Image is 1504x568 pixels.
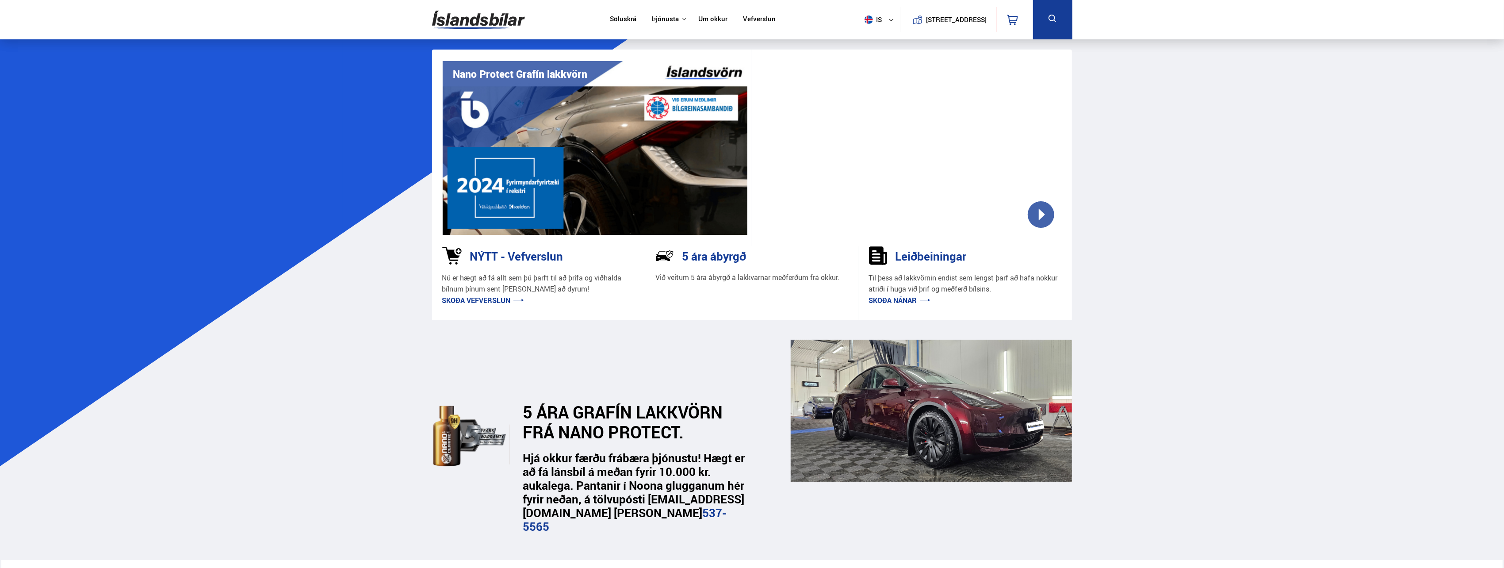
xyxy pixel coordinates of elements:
h2: 5 ÁRA GRAFÍN LAKKVÖRN FRÁ NANO PROTECT. [523,402,743,442]
span: is [861,15,883,24]
a: [STREET_ADDRESS] [906,7,991,32]
button: Þjónusta [652,15,679,23]
strong: Hjá okkur færðu frábæra þjónustu! Hægt er að fá lánsbíl á meðan fyrir 10.000 kr. aukalega. Pantan... [523,450,745,535]
a: Skoða vefverslun [442,296,524,305]
img: sDldwouBCQTERH5k.svg [869,246,888,265]
a: Söluskrá [610,15,636,24]
p: Til þess að lakkvörnin endist sem lengst þarf að hafa nokkur atriði í huga við þrif og meðferð bí... [869,272,1062,295]
a: Um okkur [698,15,727,24]
h3: Leiðbeiningar [896,249,967,263]
button: is [861,7,901,33]
img: svg+xml;base64,PHN2ZyB4bWxucz0iaHR0cDovL3d3dy53My5vcmcvMjAwMC9zdmciIHdpZHRoPSI1MTIiIGhlaWdodD0iNT... [865,15,873,24]
h1: Nano Protect Grafín lakkvörn [453,68,588,80]
img: dEaiphv7RL974N41.svg [433,396,510,476]
button: [STREET_ADDRESS] [930,16,984,23]
img: vI42ee_Copy_of_H.png [443,61,748,235]
p: Nú er hægt að fá allt sem þú þarft til að þrífa og viðhalda bílnum þínum sent [PERSON_NAME] að dy... [442,272,635,295]
button: Opna LiveChat spjallviðmót [7,4,34,30]
h3: 5 ára ábyrgð [682,249,746,263]
a: Vefverslun [743,15,776,24]
img: _cQ-aqdHU9moQQvH.png [791,340,1072,482]
h3: NÝTT - Vefverslun [470,249,563,263]
img: NP-R9RrMhXQFCiaa.svg [655,246,674,265]
p: Við veitum 5 ára ábyrgð á lakkvarnar meðferðum frá okkur. [655,272,839,283]
img: 1kVRZhkadjUD8HsE.svg [442,246,462,265]
a: 537-5565 [523,505,727,534]
a: Skoða nánar [869,296,930,305]
img: G0Ugv5HjCgRt.svg [432,5,525,34]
